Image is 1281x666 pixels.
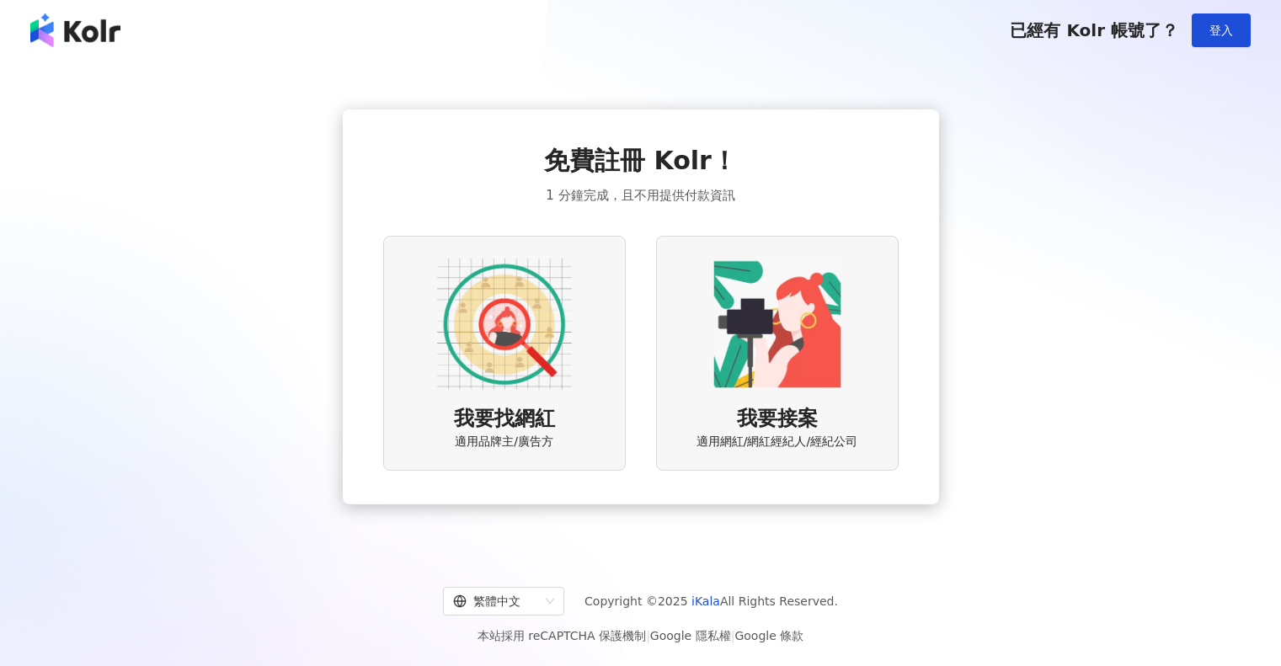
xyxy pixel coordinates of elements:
span: 登入 [1209,24,1233,37]
span: 適用品牌主/廣告方 [455,434,553,450]
span: 適用網紅/網紅經紀人/經紀公司 [697,434,857,450]
img: AD identity option [437,257,572,392]
a: Google 條款 [734,629,803,642]
span: | [646,629,650,642]
div: 繁體中文 [453,588,539,615]
img: logo [30,13,120,47]
button: 登入 [1192,13,1251,47]
span: 我要找網紅 [454,405,555,434]
span: 本站採用 reCAPTCHA 保護機制 [478,626,803,646]
img: KOL identity option [710,257,845,392]
span: 我要接案 [737,405,818,434]
a: Google 隱私權 [650,629,731,642]
a: iKala [691,594,720,608]
span: 已經有 Kolr 帳號了？ [1010,20,1178,40]
span: | [731,629,735,642]
span: Copyright © 2025 All Rights Reserved. [584,591,838,611]
span: 免費註冊 Kolr！ [544,143,737,178]
span: 1 分鐘完成，且不用提供付款資訊 [546,185,734,205]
